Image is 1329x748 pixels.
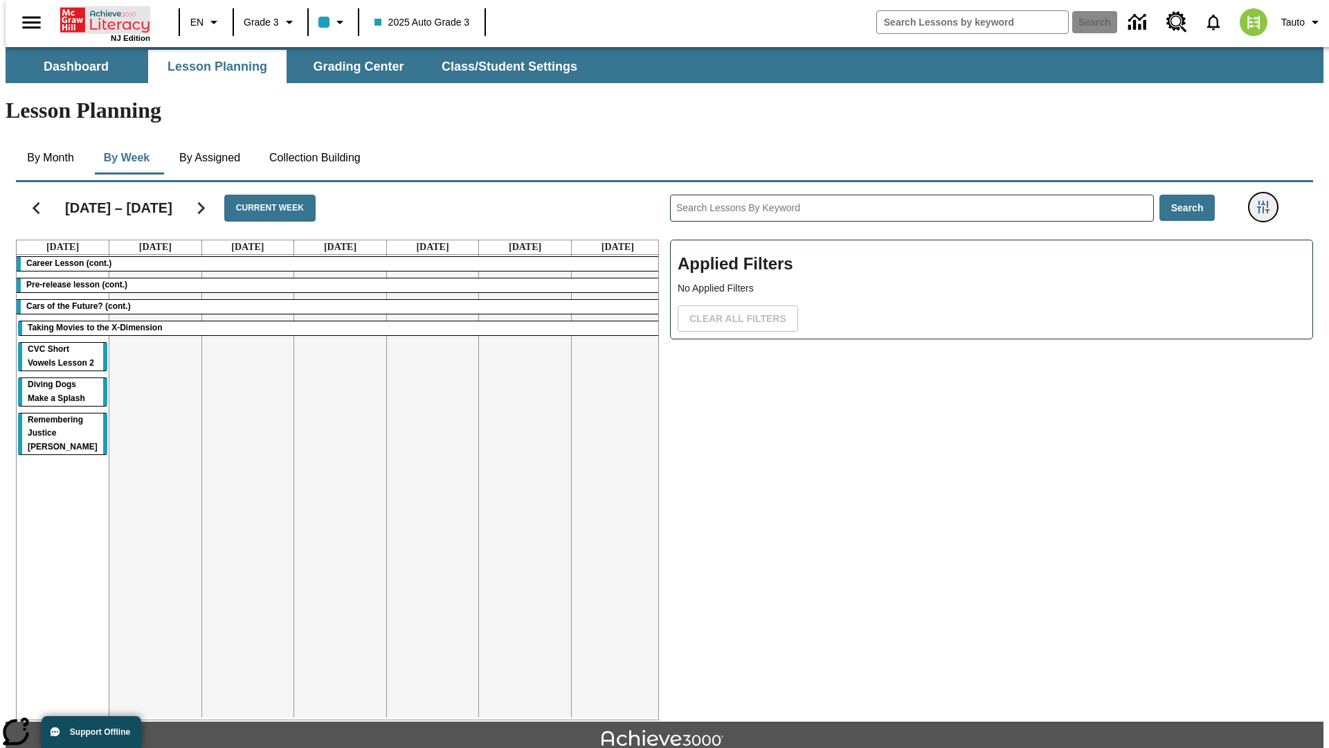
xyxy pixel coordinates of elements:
button: Language: EN, Select a language [184,10,228,35]
span: CVC Short Vowels Lesson 2 [28,344,94,368]
a: Resource Center, Will open in new tab [1158,3,1195,41]
span: Cars of the Future? (cont.) [26,301,131,311]
button: Collection Building [258,141,372,175]
h1: Lesson Planning [6,98,1323,123]
span: 2025 Auto Grade 3 [374,15,470,30]
a: August 18, 2025 [44,240,82,254]
div: Pre-release lesson (cont.) [17,278,664,292]
button: Filters Side menu [1249,193,1277,221]
button: Current Week [224,195,316,222]
div: CVC Short Vowels Lesson 2 [18,343,107,371]
span: Support Offline [70,727,130,737]
div: Search [659,177,1313,720]
span: Remembering Justice O'Connor [28,415,98,452]
a: August 20, 2025 [228,240,266,254]
span: Tauto [1281,15,1305,30]
button: Profile/Settings [1276,10,1329,35]
a: August 19, 2025 [136,240,174,254]
h2: Applied Filters [678,247,1305,281]
button: Class/Student Settings [431,50,588,83]
button: Grading Center [289,50,428,83]
p: No Applied Filters [678,281,1305,296]
div: Cars of the Future? (cont.) [17,300,664,314]
div: Home [60,5,150,42]
div: Applied Filters [670,240,1313,339]
div: Calendar [5,177,659,720]
button: Next [183,190,219,226]
a: Notifications [1195,4,1231,40]
button: Lesson Planning [148,50,287,83]
span: EN [190,15,204,30]
span: Diving Dogs Make a Splash [28,380,85,403]
button: Dashboard [7,50,145,83]
a: August 23, 2025 [506,240,544,254]
div: SubNavbar [6,50,590,83]
input: Search Lessons By Keyword [671,195,1153,221]
img: avatar image [1240,8,1267,36]
button: Open side menu [11,2,52,43]
button: Support Offline [42,716,141,748]
input: search field [877,11,1068,33]
div: Taking Movies to the X-Dimension [18,321,662,335]
span: Taking Movies to the X-Dimension [28,323,162,332]
div: Diving Dogs Make a Splash [18,378,107,406]
a: August 21, 2025 [321,240,359,254]
button: By Week [92,141,161,175]
a: Home [60,6,150,34]
span: Career Lesson (cont.) [26,258,111,268]
a: August 24, 2025 [599,240,637,254]
span: NJ Edition [111,34,150,42]
button: Select a new avatar [1231,4,1276,40]
a: August 22, 2025 [413,240,451,254]
button: Class color is light blue. Change class color [313,10,354,35]
button: By Assigned [168,141,251,175]
div: SubNavbar [6,47,1323,83]
span: Pre-release lesson (cont.) [26,280,127,290]
button: Grade: Grade 3, Select a grade [238,10,303,35]
a: Data Center [1120,3,1158,42]
h2: [DATE] – [DATE] [65,199,172,216]
span: Grade 3 [244,15,279,30]
div: Remembering Justice O'Connor [18,413,107,455]
button: By Month [16,141,85,175]
button: Search [1159,195,1215,222]
div: Career Lesson (cont.) [17,257,664,271]
button: Previous [19,190,54,226]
